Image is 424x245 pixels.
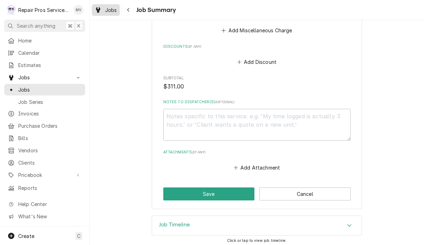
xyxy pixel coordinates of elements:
[159,221,190,228] h3: Job Timeline
[77,232,81,240] span: C
[163,44,351,49] label: Discounts
[192,150,205,154] span: ( if any )
[105,6,117,14] span: Jobs
[4,182,85,194] a: Reports
[163,75,351,91] div: Subtotal
[18,86,82,93] span: Jobs
[227,238,287,243] span: Click or tap to view job timeline.
[4,47,85,59] a: Calendar
[236,57,278,67] button: Add Discount
[18,184,82,192] span: Reports
[74,5,83,15] div: MV
[18,171,71,179] span: Pricebook
[4,169,85,181] a: Go to Pricebook
[74,5,83,15] div: Mindy Volker's Avatar
[4,120,85,132] a: Purchase Orders
[92,4,120,16] a: Jobs
[163,187,351,200] div: Button Group Row
[163,187,255,200] button: Save
[152,216,362,236] div: Accordion Header
[18,110,82,117] span: Invoices
[4,108,85,119] a: Invoices
[18,134,82,142] span: Bills
[4,132,85,144] a: Bills
[4,84,85,95] a: Jobs
[17,22,55,29] span: Search anything
[18,37,82,44] span: Home
[18,159,82,166] span: Clients
[163,82,351,91] span: Subtotal
[6,5,16,15] div: Repair Pros Services Inc's Avatar
[18,49,82,57] span: Calendar
[18,147,82,154] span: Vendors
[163,99,351,105] label: Notes to Dispatcher(s)
[163,12,351,35] div: Trip Charges, Diagnostic Fees, etc.
[18,122,82,130] span: Purchase Orders
[4,145,85,156] a: Vendors
[18,61,82,69] span: Estimates
[4,20,85,32] button: Search anything⌘K
[152,216,362,236] button: Accordion Details Expand Trigger
[4,198,85,210] a: Go to Help Center
[163,44,351,67] div: Discounts
[4,72,85,83] a: Go to Jobs
[259,187,351,200] button: Cancel
[220,25,293,35] button: Add Miscellaneous Charge
[18,213,81,220] span: What's New
[68,22,73,29] span: ⌘
[152,216,362,236] div: Job Timeline
[163,75,351,81] span: Subtotal
[4,211,85,222] a: Go to What's New
[163,83,184,90] span: $311.00
[163,99,351,141] div: Notes to Dispatcher(s)
[4,157,85,168] a: Clients
[18,74,71,81] span: Jobs
[18,200,81,208] span: Help Center
[4,59,85,71] a: Estimates
[188,45,201,48] span: ( if any )
[123,4,134,15] button: Navigate back
[215,100,235,104] span: ( optional )
[77,22,81,29] span: K
[232,163,281,173] button: Add Attachment
[18,233,34,239] span: Create
[163,187,351,200] div: Button Group
[6,5,16,15] div: R
[18,98,82,106] span: Job Series
[163,150,351,155] label: Attachments
[18,6,70,14] div: Repair Pros Services Inc
[4,96,85,108] a: Job Series
[4,35,85,46] a: Home
[134,5,176,15] span: Job Summary
[163,150,351,173] div: Attachments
